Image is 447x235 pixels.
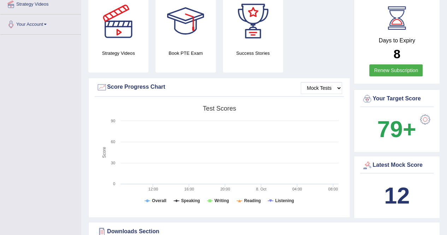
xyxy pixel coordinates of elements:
[244,198,261,203] tspan: Reading
[155,49,216,57] h4: Book PTE Exam
[220,187,230,191] text: 20:00
[148,187,158,191] text: 12:00
[152,198,166,203] tspan: Overall
[384,183,410,208] b: 12
[369,64,423,76] a: Renew Subscription
[292,187,302,191] text: 04:00
[184,187,194,191] text: 16:00
[111,161,115,165] text: 30
[328,187,338,191] text: 08:00
[362,37,432,44] h4: Days to Expiry
[181,198,200,203] tspan: Speaking
[275,198,294,203] tspan: Listening
[362,94,432,104] div: Your Target Score
[111,119,115,123] text: 90
[111,140,115,144] text: 60
[362,160,432,171] div: Latest Mock Score
[96,82,342,93] div: Score Progress Chart
[88,49,148,57] h4: Strategy Videos
[377,116,416,142] b: 79+
[256,187,266,191] tspan: 8. Oct
[223,49,283,57] h4: Success Stories
[393,47,400,61] b: 8
[0,14,81,32] a: Your Account
[214,198,229,203] tspan: Writing
[113,182,115,186] text: 0
[102,147,107,158] tspan: Score
[203,105,236,112] tspan: Test scores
